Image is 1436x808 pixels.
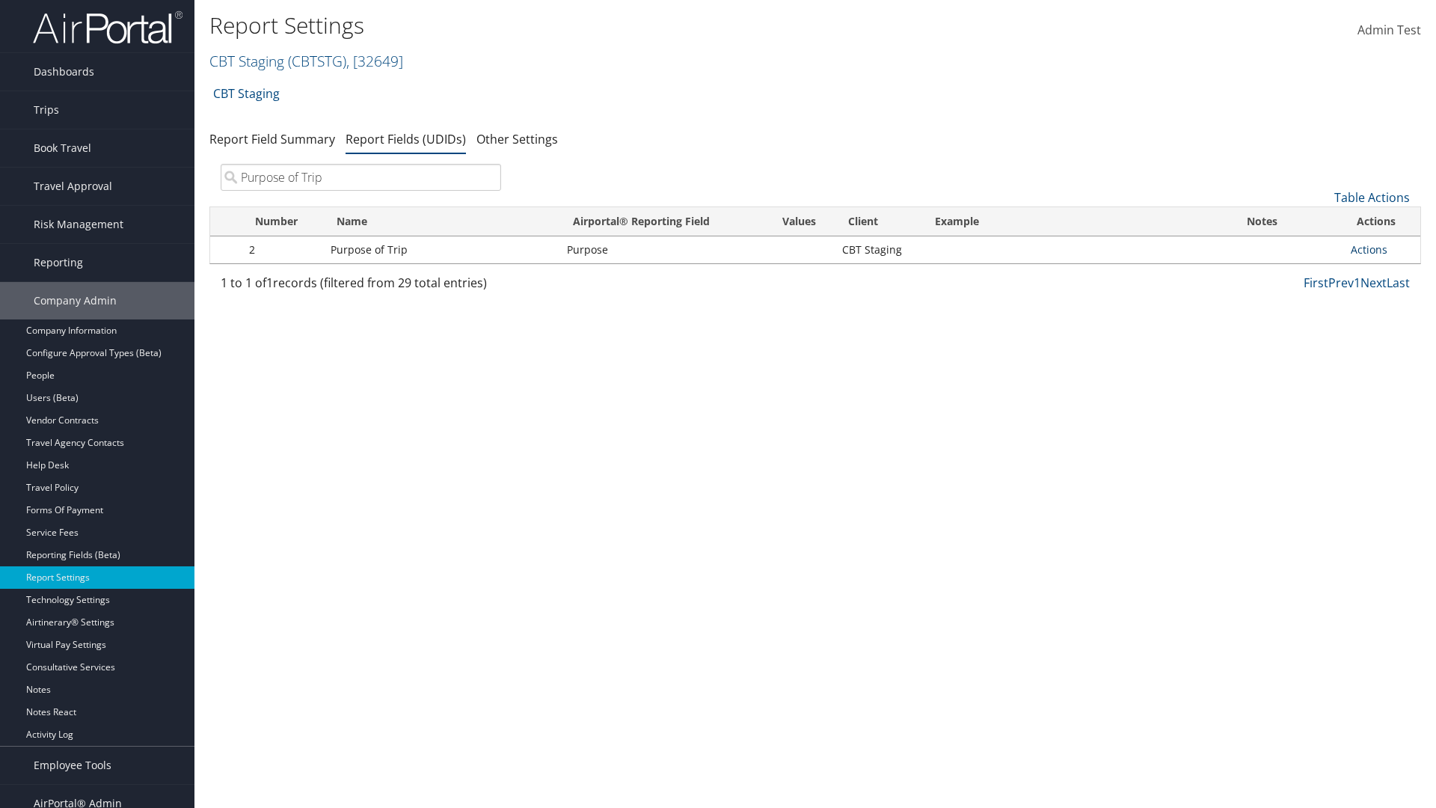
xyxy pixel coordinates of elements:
[1334,189,1410,206] a: Table Actions
[1304,275,1328,291] a: First
[1360,275,1387,291] a: Next
[323,207,559,236] th: Name
[33,10,182,45] img: airportal-logo.png
[34,168,112,205] span: Travel Approval
[288,51,346,71] span: ( CBTSTG )
[559,207,764,236] th: Airportal&reg; Reporting Field
[221,274,501,299] div: 1 to 1 of records (filtered from 29 total entries)
[213,79,280,108] a: CBT Staging
[34,53,94,91] span: Dashboards
[323,236,559,263] td: Purpose of Trip
[210,207,242,236] th: : activate to sort column descending
[209,51,403,71] a: CBT Staging
[1387,275,1410,291] a: Last
[346,131,466,147] a: Report Fields (UDIDs)
[1357,22,1421,38] span: Admin Test
[34,206,123,243] span: Risk Management
[1354,275,1360,291] a: 1
[221,164,501,191] input: Search
[34,282,117,319] span: Company Admin
[209,131,335,147] a: Report Field Summary
[1343,207,1420,236] th: Actions
[209,10,1017,41] h1: Report Settings
[1328,275,1354,291] a: Prev
[1233,207,1343,236] th: Notes
[835,236,922,263] td: CBT Staging
[764,207,835,236] th: Values
[34,129,91,167] span: Book Travel
[1357,7,1421,54] a: Admin Test
[242,236,323,263] td: 2
[1351,242,1387,257] a: Actions
[266,275,273,291] span: 1
[559,236,764,263] td: Purpose
[34,244,83,281] span: Reporting
[34,747,111,784] span: Employee Tools
[34,91,59,129] span: Trips
[921,207,1233,236] th: Example
[346,51,403,71] span: , [ 32649 ]
[835,207,922,236] th: Client
[242,207,323,236] th: Number
[476,131,558,147] a: Other Settings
